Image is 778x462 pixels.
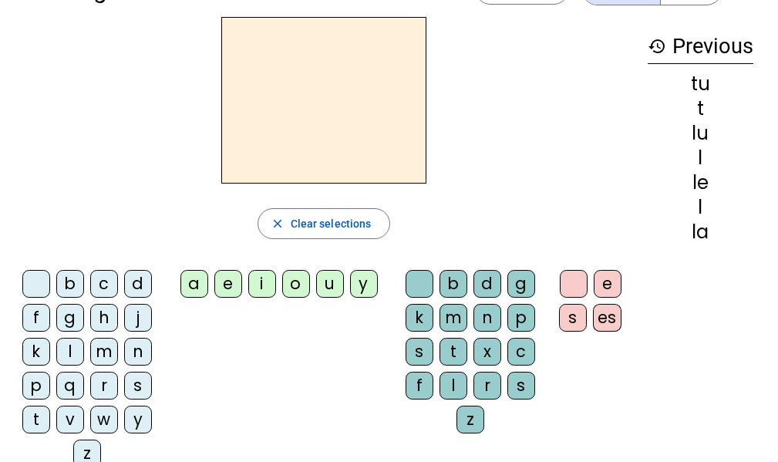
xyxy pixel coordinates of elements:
div: s [507,372,535,400]
div: a [180,270,208,298]
h3: Previous [648,29,753,64]
div: o [282,270,310,298]
div: b [440,270,467,298]
div: s [124,372,152,400]
div: p [22,372,50,400]
div: g [507,270,535,298]
div: r [90,372,118,400]
div: c [90,270,118,298]
div: es [593,304,621,332]
div: t [440,338,467,366]
div: j [124,304,152,332]
div: l [648,198,753,217]
div: d [124,270,152,298]
div: u [316,270,344,298]
div: r [473,372,501,400]
div: y [350,270,378,298]
span: Clear selections [291,214,372,233]
div: t [648,99,753,118]
div: b [56,270,84,298]
div: f [406,372,433,400]
div: c [507,338,535,366]
div: f [22,304,50,332]
div: lu [648,124,753,143]
div: s [406,338,433,366]
div: l [56,338,84,366]
div: p [507,304,535,332]
div: y [124,406,152,433]
div: h [90,304,118,332]
mat-icon: close [271,217,285,231]
div: d [473,270,501,298]
div: k [22,338,50,366]
div: la [648,223,753,241]
div: e [594,270,621,298]
div: le [648,174,753,192]
div: x [473,338,501,366]
div: s [559,304,587,332]
div: z [456,406,484,433]
div: k [406,304,433,332]
div: n [473,304,501,332]
div: w [90,406,118,433]
div: v [56,406,84,433]
div: tu [648,75,753,93]
div: e [214,270,242,298]
div: n [124,338,152,366]
div: t [22,406,50,433]
div: l [440,372,467,400]
div: g [56,304,84,332]
div: q [56,372,84,400]
div: l [648,149,753,167]
div: i [248,270,276,298]
mat-icon: history [648,37,666,56]
div: m [440,304,467,332]
button: Clear selections [258,208,391,239]
div: m [90,338,118,366]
